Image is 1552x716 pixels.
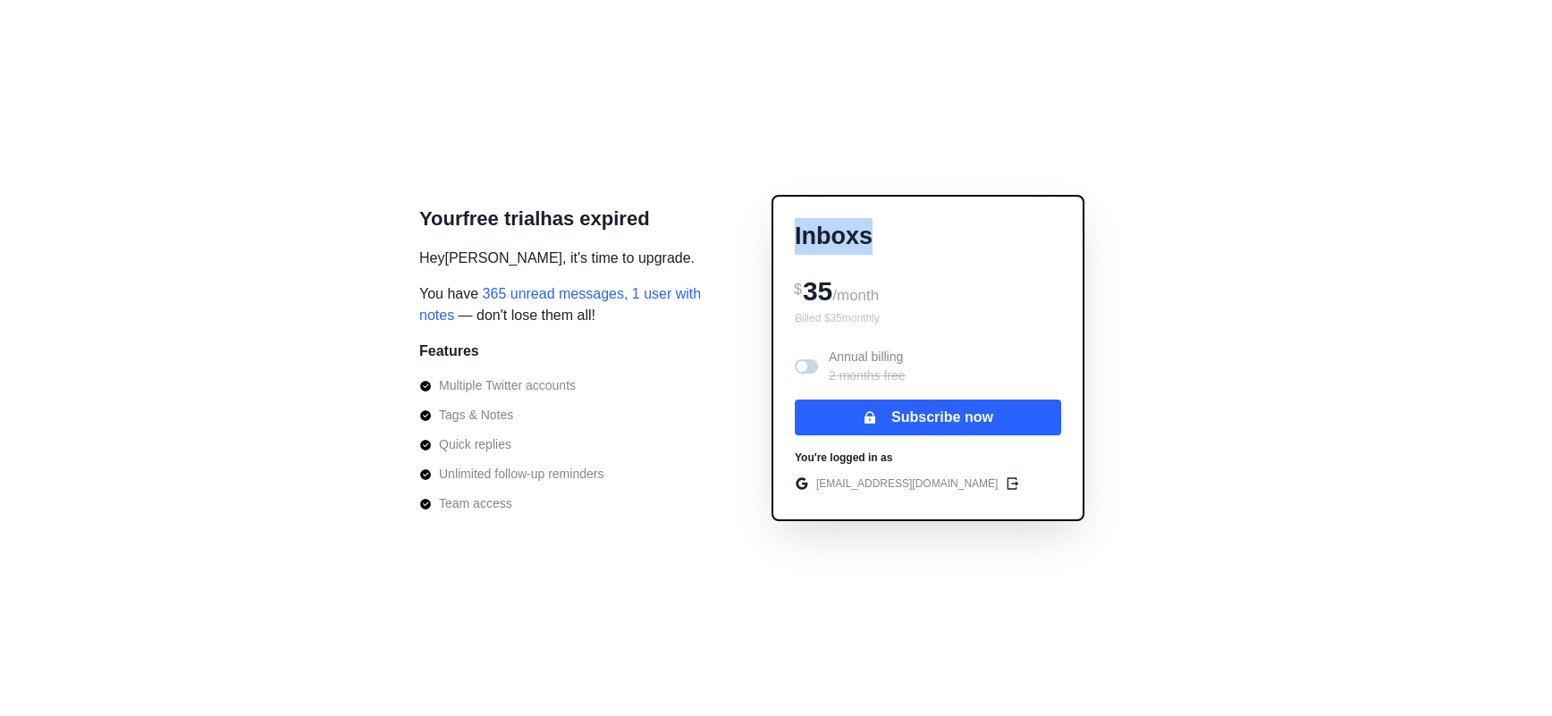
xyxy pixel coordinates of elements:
p: 2 months free [829,366,906,385]
p: Billed $ 35 monthly [795,310,1061,326]
p: You're logged in as [795,450,892,466]
li: Team access [419,494,603,513]
button: edit [1001,473,1023,494]
p: [EMAIL_ADDRESS][DOMAIN_NAME] [816,476,998,492]
li: Quick replies [419,435,603,454]
div: 35 [795,269,1061,310]
li: Unlimited follow-up reminders [419,465,603,484]
li: Tags & Notes [419,406,603,425]
span: $ [794,282,802,297]
span: 365 unread messages, 1 user with notes [419,286,701,323]
p: Annual billing [829,348,906,385]
p: Hey [PERSON_NAME] , it's time to upgrade. [419,248,695,269]
li: Multiple Twitter accounts [419,376,603,395]
p: Your free trial has expired [419,204,650,233]
span: You have — don't lose them all! [419,283,723,326]
span: /month [832,287,879,304]
button: Subscribe now [795,400,1061,435]
p: Inboxs [795,218,1061,255]
p: Features [419,341,479,362]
